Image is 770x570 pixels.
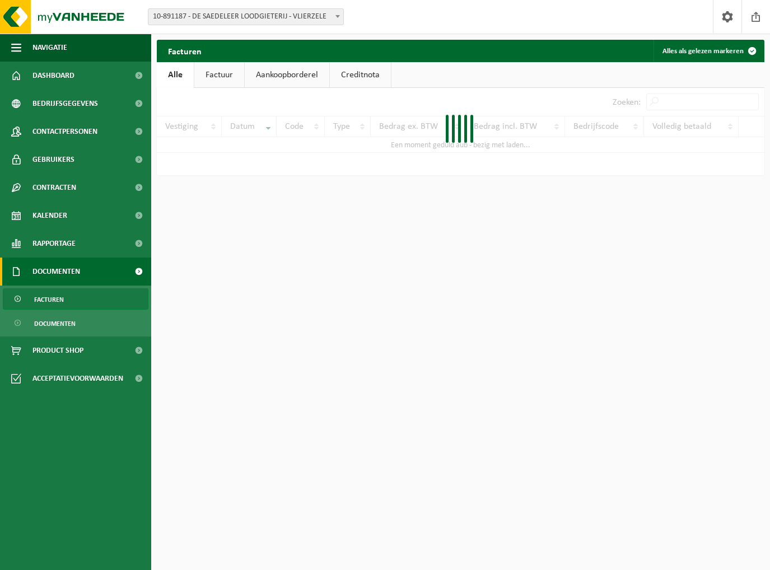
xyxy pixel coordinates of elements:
[245,62,329,88] a: Aankoopborderel
[32,258,80,286] span: Documenten
[32,174,76,202] span: Contracten
[32,34,67,62] span: Navigatie
[32,230,76,258] span: Rapportage
[157,40,213,62] h2: Facturen
[32,146,74,174] span: Gebruikers
[3,312,148,334] a: Documenten
[330,62,391,88] a: Creditnota
[32,365,123,393] span: Acceptatievoorwaarden
[34,289,64,310] span: Facturen
[32,90,98,118] span: Bedrijfsgegevens
[654,40,763,62] button: Alles als gelezen markeren
[34,313,76,334] span: Documenten
[148,8,344,25] span: 10-891187 - DE SAEDELEER LOODGIETERIJ - VLIERZELE
[194,62,244,88] a: Factuur
[148,9,343,25] span: 10-891187 - DE SAEDELEER LOODGIETERIJ - VLIERZELE
[32,337,83,365] span: Product Shop
[32,62,74,90] span: Dashboard
[3,288,148,310] a: Facturen
[32,202,67,230] span: Kalender
[32,118,97,146] span: Contactpersonen
[157,62,194,88] a: Alle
